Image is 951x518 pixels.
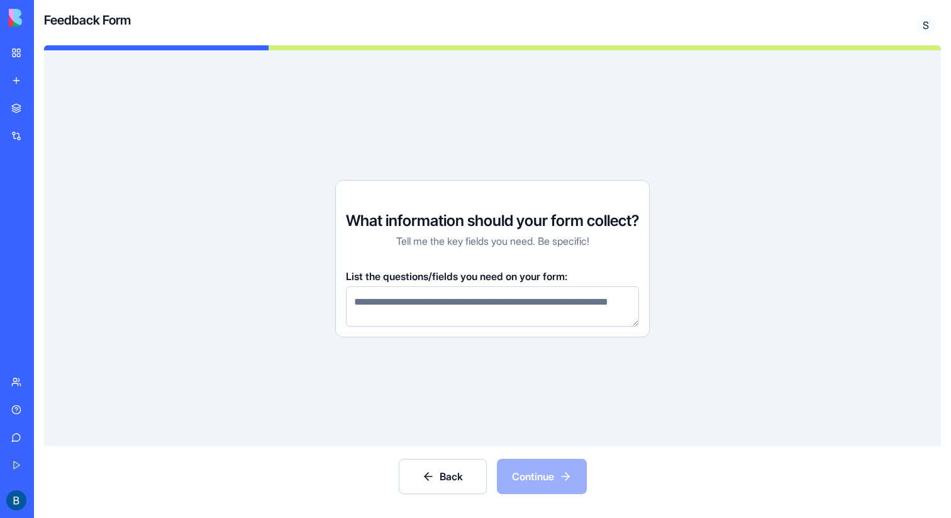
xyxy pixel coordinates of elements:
[9,9,87,26] img: logo
[6,490,26,510] img: ACg8ocJVQs39fnfh4boQy9qEHDrOsznEDpVwNRPKGxSxkrtg_e7r9Q=s96-c
[916,15,936,35] span: S
[44,11,131,29] h4: Feedback Form
[399,459,487,494] button: Back
[396,234,589,249] p: Tell me the key fields you need. Be specific!
[346,211,639,231] h3: What information should your form collect?
[346,270,567,283] span: List the questions/fields you need on your form:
